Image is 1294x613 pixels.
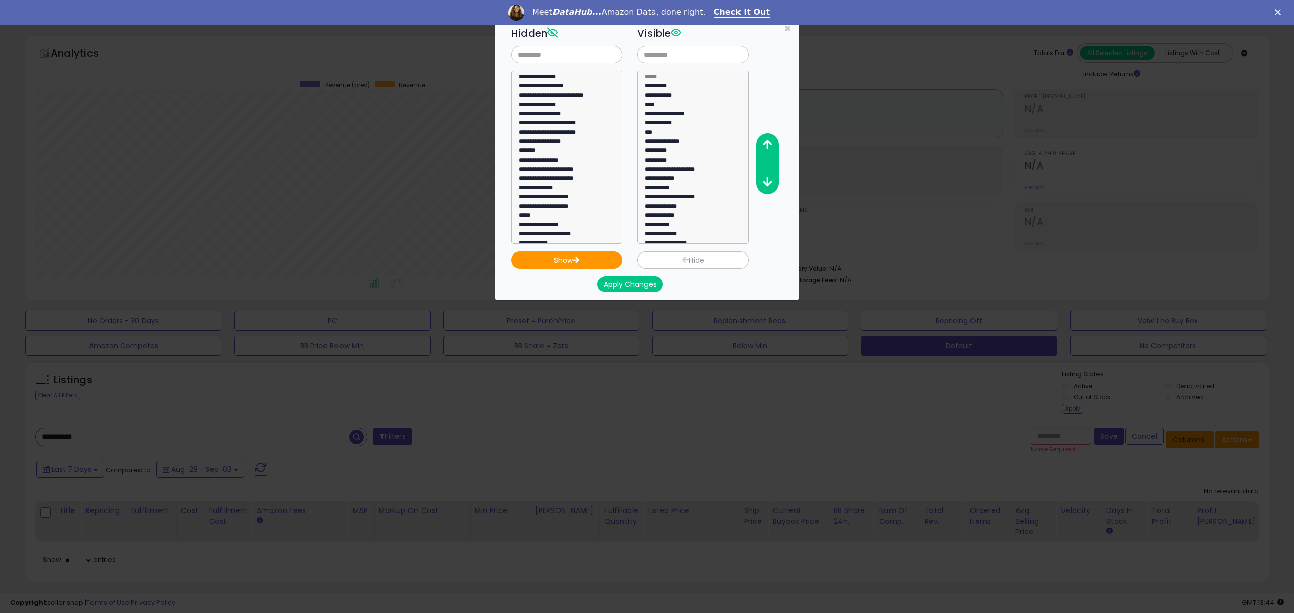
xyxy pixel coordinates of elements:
i: DataHub... [552,7,602,17]
h3: Visible [637,26,749,41]
div: Close [1275,9,1285,15]
button: Apply Changes [597,276,663,292]
span: × [784,21,791,36]
button: Show [511,251,622,269]
img: Profile image for Georgie [508,5,524,21]
h3: Hidden [511,26,622,41]
div: Meet Amazon Data, done right. [532,7,706,17]
button: Hide [637,251,749,269]
a: Check It Out [714,7,770,18]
